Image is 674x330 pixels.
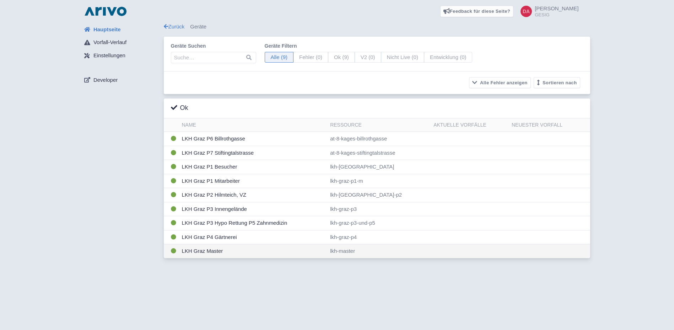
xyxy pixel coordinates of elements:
[327,202,431,216] td: lkh-graz-p3
[83,6,128,17] img: logo
[164,23,590,31] div: Geräte
[328,52,355,63] span: Ok (9)
[179,230,328,244] td: LKH Graz P4 Gärtnerei
[93,26,121,34] span: Hauptseite
[79,49,164,63] a: Einstellungen
[79,36,164,49] a: Vorfall-Verlauf
[164,23,185,30] a: Zurück
[469,77,531,88] button: Alle Fehler anzeigen
[327,230,431,244] td: lkh-graz-p4
[179,118,328,132] th: Name
[265,52,294,63] span: Alle (9)
[93,52,125,60] span: Einstellungen
[327,216,431,230] td: lkh-graz-p3-und-p5
[516,6,578,17] a: [PERSON_NAME] GESIG
[424,52,473,63] span: Entwicklung (0)
[179,244,328,258] td: LKH Graz Master
[179,216,328,230] td: LKH Graz P3 Hypo Rettung P5 Zahnmedizin
[381,52,424,63] span: Nicht Live (0)
[509,118,590,132] th: Neuester Vorfall
[535,5,578,11] span: [PERSON_NAME]
[355,52,381,63] span: V2 (0)
[93,76,118,84] span: Developer
[327,118,431,132] th: Ressource
[179,146,328,160] td: LKH Graz P7 Stiftingtalstrasse
[79,73,164,87] a: Developer
[179,188,328,202] td: LKH Graz P2 Hilmteich, VZ
[93,38,126,47] span: Vorfall-Verlauf
[327,244,431,258] td: lkh-master
[327,188,431,202] td: lkh-[GEOGRAPHIC_DATA]-p2
[440,6,514,17] a: Feedback für diese Seite?
[79,23,164,36] a: Hauptseite
[179,202,328,216] td: LKH Graz P3 Innengelände
[327,146,431,160] td: at-8-kages-stiftingtalstrasse
[171,104,188,112] h3: Ok
[534,77,580,88] button: Sortieren nach
[171,42,256,50] label: Geräte suchen
[293,52,328,63] span: Fehler (0)
[327,174,431,188] td: lkh-graz-p1-m
[179,132,328,146] td: LKH Graz P6 Billrothgasse
[431,118,509,132] th: Aktuelle Vorfälle
[327,132,431,146] td: at-8-kages-billrothgasse
[265,42,473,50] label: Geräte filtern
[179,174,328,188] td: LKH Graz P1 Mitarbeiter
[179,160,328,174] td: LKH Graz P1 Besucher
[171,52,256,63] input: Suche…
[535,12,578,17] small: GESIG
[327,160,431,174] td: lkh-[GEOGRAPHIC_DATA]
